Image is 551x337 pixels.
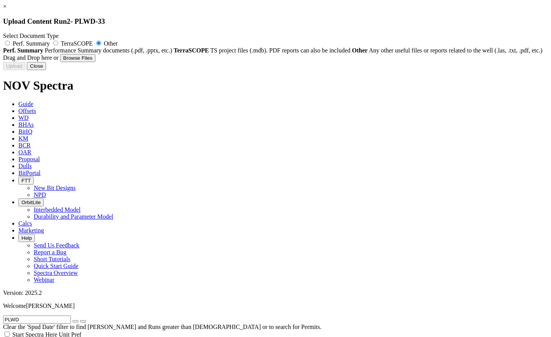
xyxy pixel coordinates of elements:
[27,62,46,70] button: Close
[34,185,75,191] a: New Bit Designs
[3,303,548,309] p: Welcome
[352,47,368,54] strong: Other
[174,47,209,54] strong: TerraSCOPE
[34,242,79,249] a: Send Us Feedback
[104,40,118,47] span: Other
[34,206,80,213] a: Interbedded Model
[3,47,43,54] strong: Perf. Summary
[18,170,41,176] span: BitPortal
[34,263,78,269] a: Quick Start Guide
[210,47,351,54] span: TS project files (.mdb). PDF reports can also be included
[3,33,59,39] span: Select Document Type
[26,303,75,309] span: [PERSON_NAME]
[21,235,32,241] span: Help
[18,142,31,149] span: BCR
[3,79,548,93] h1: NOV Spectra
[3,3,7,10] a: ×
[18,227,44,234] span: Marketing
[75,17,105,25] span: PLWD-33
[21,178,31,183] span: FTT
[53,41,58,46] input: TerraSCOPE
[3,290,548,296] div: Version: 2025.2
[13,40,50,47] span: Perf. Summary
[18,163,32,169] span: Dulls
[18,149,31,155] span: OAR
[369,47,543,54] span: Any other useful files or reports related to the well (.las, .txt, .pdf, etc.)
[34,256,71,262] a: Short Tutorials
[21,200,41,205] span: OrbitLite
[34,276,54,283] a: Webinar
[18,115,29,121] span: WD
[67,17,70,25] span: 2
[34,270,78,276] a: Spectra Overview
[3,62,25,70] button: Upload
[18,121,34,128] span: BHAs
[3,17,52,25] span: Upload Content
[5,41,10,46] input: Perf. Summary
[60,54,95,62] button: Browse Files
[3,316,71,324] input: Search
[18,101,33,107] span: Guide
[3,54,52,61] span: Drag and Drop here
[3,324,321,330] span: Clear the 'Spud Date' filter to find [PERSON_NAME] and Runs greater than [DEMOGRAPHIC_DATA] or to...
[61,40,93,47] span: TerraSCOPE
[34,213,113,220] a: Durability and Parameter Model
[18,128,32,135] span: BitIQ
[54,17,73,25] span: Run -
[18,135,28,142] span: KM
[54,54,59,61] span: or
[34,249,66,255] a: Report a Bug
[18,108,36,114] span: Offsets
[18,156,40,162] span: Proposal
[96,41,101,46] input: Other
[34,191,46,198] a: NPD
[18,220,32,227] span: Calcs
[45,47,172,54] span: Performance Summary documents (.pdf, .pptx, etc.)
